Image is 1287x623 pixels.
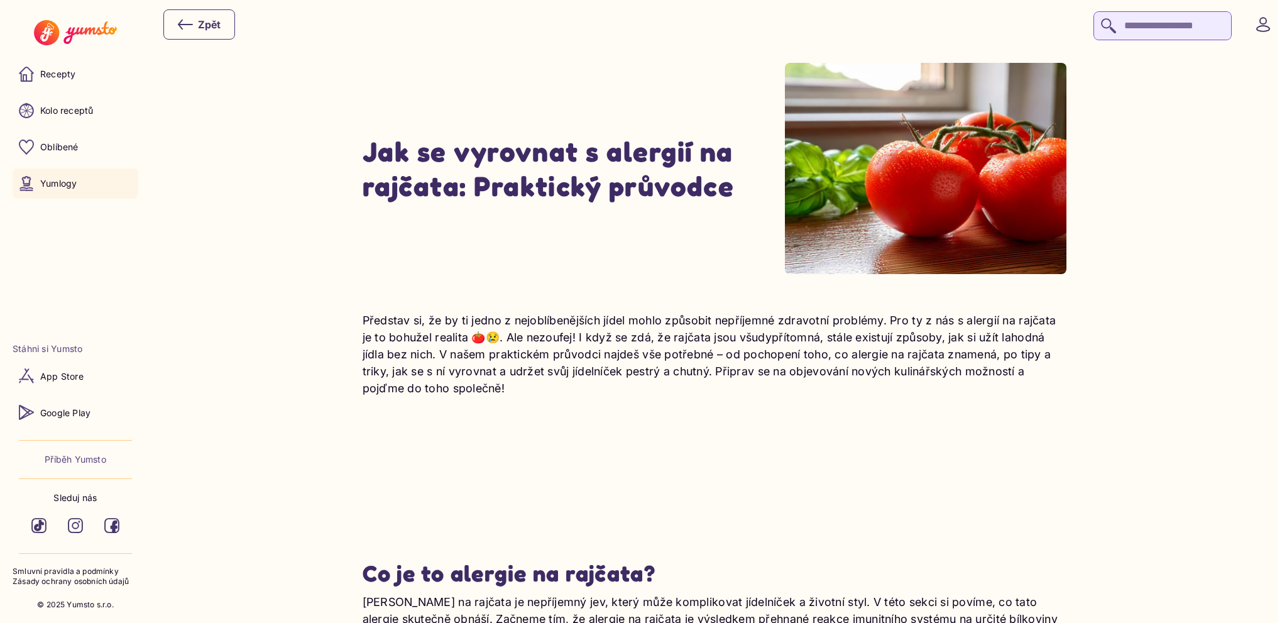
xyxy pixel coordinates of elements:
p: Představ si, že by ti jedno z nejoblíbenějších jídel mohlo způsobit nepříjemné zdravotní problémy... [363,312,1066,397]
img: Čerstvá rajčata na větvičce s kapkami vody na dřevěném stole [785,63,1066,274]
p: Oblíbené [40,141,79,153]
p: App Store [40,370,84,383]
a: Kolo receptů [13,96,138,126]
a: Recepty [13,59,138,89]
a: Yumlogy [13,168,138,199]
p: Yumlogy [40,177,77,190]
img: Yumsto logo [34,20,116,45]
p: © 2025 Yumsto s.r.o. [37,600,114,610]
p: Google Play [40,407,90,419]
div: Zpět [178,17,221,32]
p: Kolo receptů [40,104,94,117]
a: Oblíbené [13,132,138,162]
a: App Store [13,361,138,391]
a: Smluvní pravidla a podmínky [13,566,138,577]
p: Recepty [40,68,75,80]
h1: Jak se vyrovnat s alergií na rajčata: Praktický průvodce [363,134,785,203]
a: Příběh Yumsto [45,453,106,466]
li: Stáhni si Yumsto [13,343,138,355]
a: Zásady ochrany osobních údajů [13,576,138,587]
button: Zpět [163,9,235,40]
h2: Co je to alergie na rajčata? [363,559,1066,587]
p: Sleduj nás [53,492,97,504]
a: Google Play [13,397,138,427]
